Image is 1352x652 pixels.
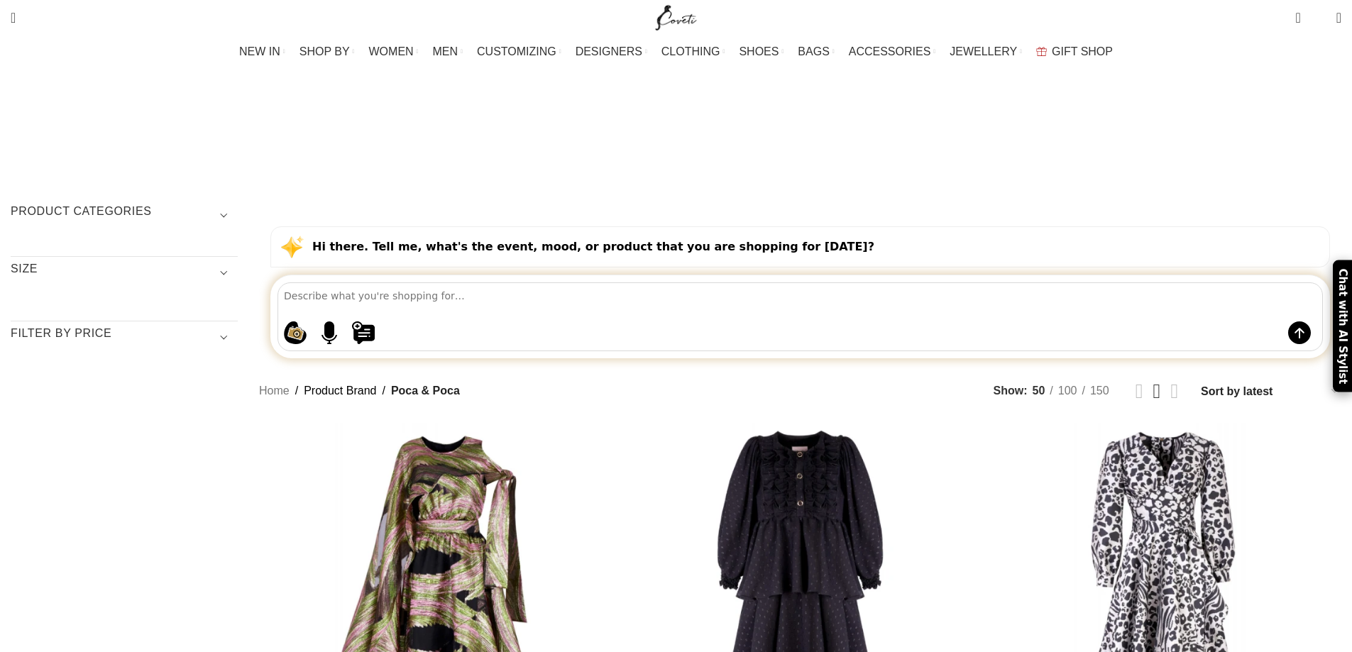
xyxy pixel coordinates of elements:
[661,45,720,58] span: CLOTHING
[11,261,238,285] h3: SIZE
[433,45,458,58] span: MEN
[239,45,280,58] span: NEW IN
[477,45,556,58] span: CUSTOMIZING
[1312,4,1326,32] div: My Wishlist
[433,38,463,66] a: MEN
[299,38,355,66] a: SHOP BY
[369,38,419,66] a: WOMEN
[849,45,931,58] span: ACCESSORIES
[661,38,725,66] a: CLOTHING
[239,38,285,66] a: NEW IN
[1297,7,1307,18] span: 0
[739,38,784,66] a: SHOES
[4,38,1348,66] div: Main navigation
[739,45,779,58] span: SHOES
[11,326,238,350] h3: Filter by price
[1288,4,1307,32] a: 0
[849,38,936,66] a: ACCESSORIES
[576,45,642,58] span: DESIGNERS
[11,204,238,228] h3: Product categories
[576,38,647,66] a: DESIGNERS
[1314,14,1325,25] span: 0
[950,45,1017,58] span: JEWELLERY
[4,4,23,32] a: Search
[652,11,700,23] a: Site logo
[798,38,834,66] a: BAGS
[1036,47,1047,56] img: GiftBag
[950,38,1022,66] a: JEWELLERY
[1052,45,1113,58] span: GIFT SHOP
[369,45,414,58] span: WOMEN
[477,38,561,66] a: CUSTOMIZING
[1036,38,1113,66] a: GIFT SHOP
[798,45,829,58] span: BAGS
[299,45,350,58] span: SHOP BY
